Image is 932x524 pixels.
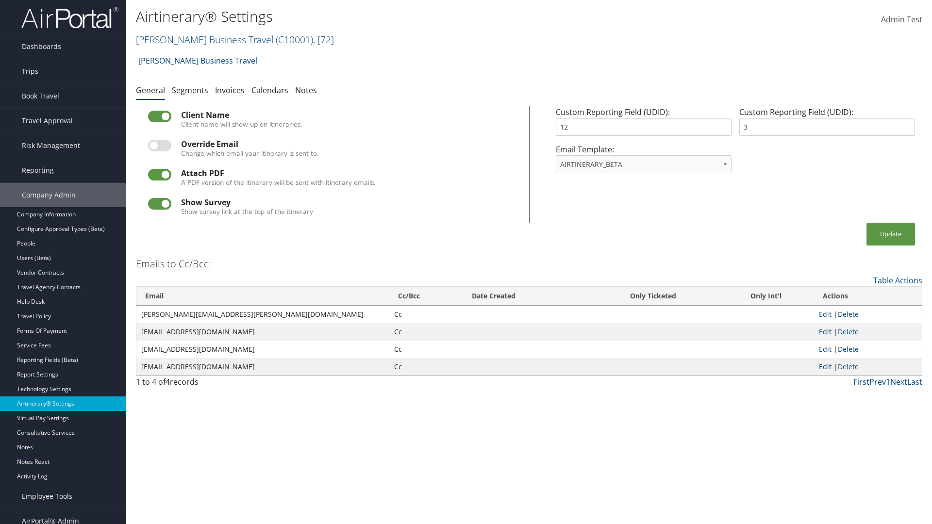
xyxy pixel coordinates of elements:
th: Cc/Bcc: activate to sort column ascending [389,287,463,306]
th: Actions [814,287,922,306]
a: Next [890,377,907,387]
a: General [136,85,165,96]
th: Only Int'l: activate to sort column ascending [718,287,814,306]
span: Employee Tools [22,484,72,508]
span: Trips [22,59,38,83]
img: airportal-logo.png [21,6,118,29]
label: A PDF version of the itinerary will be sent with itinerary emails. [181,178,376,187]
div: Custom Reporting Field (UDID): [735,106,919,144]
a: [PERSON_NAME] Business Travel [136,33,334,46]
div: Show Survey [181,198,517,207]
a: Calendars [251,85,288,96]
span: Dashboards [22,34,61,59]
a: Invoices [215,85,245,96]
a: Delete [838,310,859,319]
span: 4 [166,377,170,387]
a: [PERSON_NAME] Business Travel [138,51,257,70]
div: Email Template: [552,144,735,181]
td: Cc [389,358,463,376]
td: [EMAIL_ADDRESS][DOMAIN_NAME] [136,358,389,376]
div: Client Name [181,111,517,119]
th: Date Created: activate to sort column ascending [463,287,588,306]
button: Update [866,223,915,246]
a: Edit [819,327,832,336]
a: Delete [838,362,859,371]
td: Cc [389,341,463,358]
span: Risk Management [22,133,80,158]
a: Segments [172,85,208,96]
td: | [814,358,922,376]
td: | [814,306,922,323]
a: First [853,377,869,387]
label: Client name will show up on itineraries. [181,119,302,129]
div: 1 to 4 of records [136,376,327,393]
td: Cc [389,323,463,341]
span: Admin Test [881,14,922,25]
div: Custom Reporting Field (UDID): [552,106,735,144]
div: Override Email [181,140,517,148]
span: Book Travel [22,84,59,108]
td: [EMAIL_ADDRESS][DOMAIN_NAME] [136,341,389,358]
a: Edit [819,362,832,371]
td: Cc [389,306,463,323]
th: Only Ticketed: activate to sort column ascending [588,287,718,306]
div: Attach PDF [181,169,517,178]
a: Edit [819,310,832,319]
span: Travel Approval [22,109,73,133]
a: Delete [838,344,859,354]
a: Admin Test [881,5,922,35]
span: ( C10001 ) [276,33,313,46]
h3: Emails to Cc/Bcc: [136,257,211,271]
a: 1 [886,377,890,387]
td: [PERSON_NAME][EMAIL_ADDRESS][PERSON_NAME][DOMAIN_NAME] [136,306,389,323]
td: | [814,323,922,341]
th: Email: activate to sort column ascending [136,287,389,306]
a: Table Actions [873,275,922,286]
a: Notes [295,85,317,96]
label: Show survey link at the top of the itinerary [181,207,313,216]
span: Company Admin [22,183,76,207]
span: Reporting [22,158,54,182]
a: Edit [819,344,832,354]
td: | [814,341,922,358]
label: Change which email your itinerary is sent to. [181,148,319,158]
h1: Airtinerary® Settings [136,6,660,27]
a: Prev [869,377,886,387]
td: [EMAIL_ADDRESS][DOMAIN_NAME] [136,323,389,341]
a: Delete [838,327,859,336]
a: Last [907,377,922,387]
span: , [ 72 ] [313,33,334,46]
